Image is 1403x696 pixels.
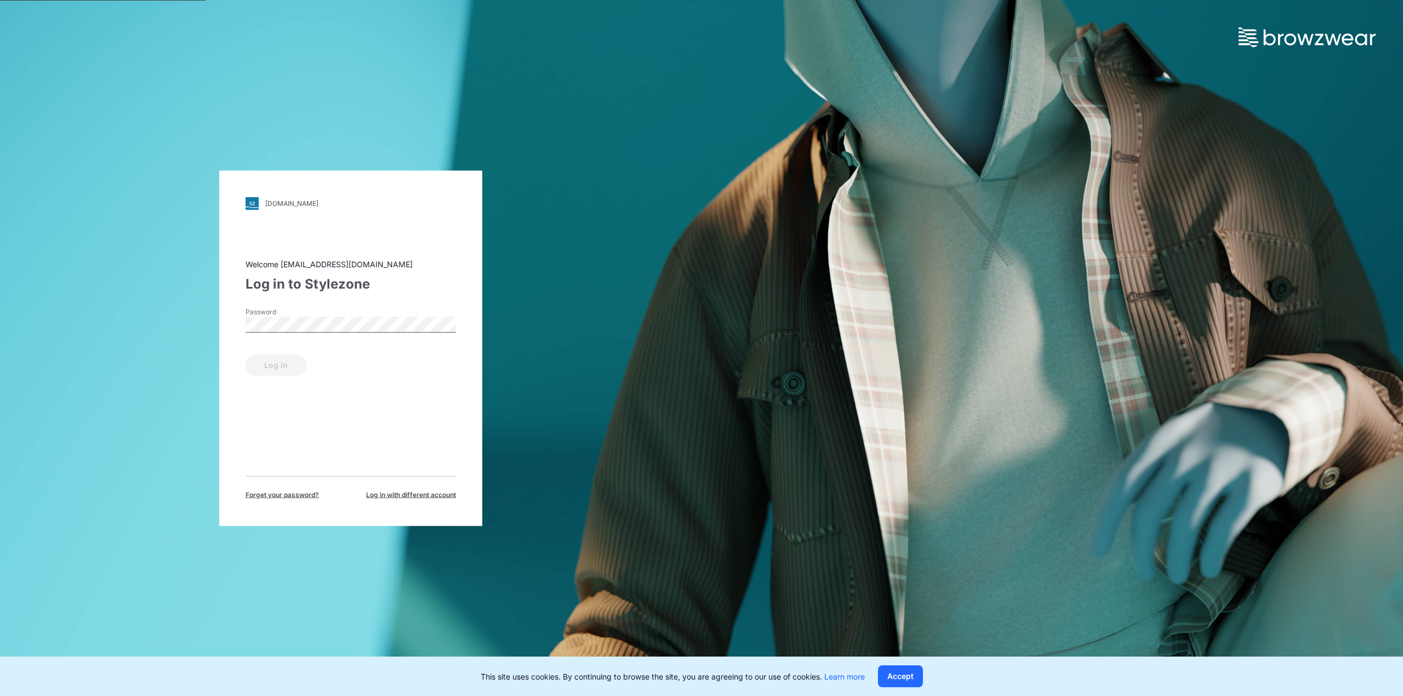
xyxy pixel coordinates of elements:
div: [DOMAIN_NAME] [265,199,318,208]
div: Log in to Stylezone [246,274,456,294]
p: This site uses cookies. By continuing to browse the site, you are agreeing to our use of cookies. [481,671,865,682]
div: Welcome [EMAIL_ADDRESS][DOMAIN_NAME] [246,258,456,269]
img: svg+xml;base64,PHN2ZyB3aWR0aD0iMjgiIGhlaWdodD0iMjgiIHZpZXdCb3g9IjAgMCAyOCAyOCIgZmlsbD0ibm9uZSIgeG... [246,197,259,210]
a: Learn more [824,672,865,681]
a: [DOMAIN_NAME] [246,197,456,210]
label: Password [246,307,322,317]
span: Forget your password? [246,490,319,499]
span: Log in with different account [366,490,456,499]
button: Accept [878,665,923,687]
img: browzwear-logo.73288ffb.svg [1239,27,1376,47]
